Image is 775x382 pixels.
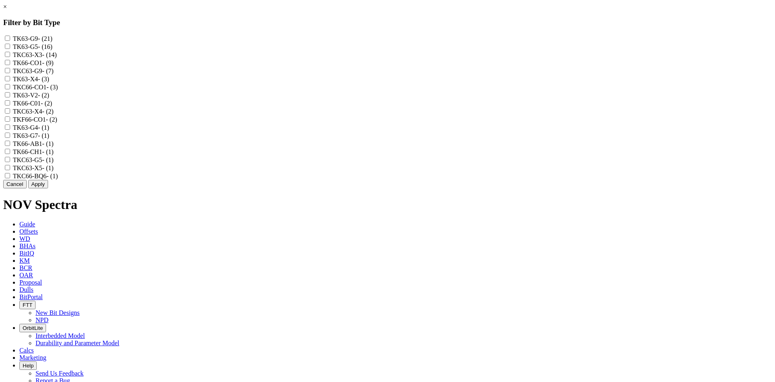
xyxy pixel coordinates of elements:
[42,156,54,163] span: - (1)
[13,100,52,107] label: TK66-C01
[23,363,34,369] span: Help
[19,221,35,228] span: Guide
[13,59,54,66] label: TK66-CO1
[46,173,58,179] span: - (1)
[36,370,84,377] a: Send Us Feedback
[19,272,33,279] span: OAR
[13,51,57,58] label: TKC63-X3
[13,84,58,91] label: TKC66-CO1
[13,108,54,115] label: TKC63-X4
[19,243,36,249] span: BHAs
[46,84,58,91] span: - (3)
[19,264,32,271] span: BCR
[13,76,49,82] label: TK63-X4
[28,180,48,188] button: Apply
[19,347,34,354] span: Calcs
[36,309,80,316] a: New Bit Designs
[19,286,34,293] span: Dulls
[19,250,34,257] span: BitIQ
[13,148,54,155] label: TK66-CH1
[19,293,43,300] span: BitPortal
[42,59,54,66] span: - (9)
[13,140,54,147] label: TK66-AB1
[36,332,85,339] a: Interbedded Model
[19,235,30,242] span: WD
[38,124,49,131] span: - (1)
[3,18,772,27] h3: Filter by Bit Type
[3,180,27,188] button: Cancel
[38,76,49,82] span: - (3)
[13,92,49,99] label: TK63-V2
[38,35,52,42] span: - (21)
[23,325,43,331] span: OrbitLite
[3,197,772,212] h1: NOV Spectra
[13,124,49,131] label: TK63-G4
[36,340,119,346] a: Durability and Parameter Model
[42,51,57,58] span: - (14)
[13,173,58,179] label: TKC66-BQ6
[13,43,52,50] label: TK63-G5
[13,116,57,123] label: TKF66-CO1
[42,108,54,115] span: - (2)
[19,279,42,286] span: Proposal
[13,35,52,42] label: TK63-G9
[46,116,57,123] span: - (2)
[23,302,32,308] span: FTT
[42,148,54,155] span: - (1)
[42,165,54,171] span: - (1)
[38,43,52,50] span: - (16)
[42,68,54,74] span: - (7)
[38,92,49,99] span: - (2)
[42,140,54,147] span: - (1)
[3,3,7,10] a: ×
[13,156,54,163] label: TKC63-G5
[36,317,48,323] a: NPD
[38,132,49,139] span: - (1)
[13,132,49,139] label: TK63-G7
[19,257,30,264] span: KM
[41,100,52,107] span: - (2)
[13,165,54,171] label: TKC63-X5
[19,228,38,235] span: Offsets
[19,354,46,361] span: Marketing
[13,68,54,74] label: TKC63-G9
